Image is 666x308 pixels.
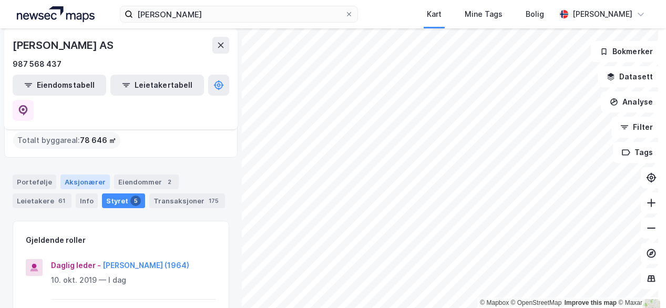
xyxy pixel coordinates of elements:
[13,174,56,189] div: Portefølje
[565,299,617,306] a: Improve this map
[427,8,442,20] div: Kart
[56,196,67,206] div: 61
[480,299,509,306] a: Mapbox
[613,142,662,163] button: Tags
[601,91,662,112] button: Analyse
[60,174,110,189] div: Aksjonærer
[465,8,503,20] div: Mine Tags
[13,132,120,149] div: Totalt byggareal :
[572,8,632,20] div: [PERSON_NAME]
[133,6,345,22] input: Søk på adresse, matrikkel, gårdeiere, leietakere eller personer
[207,196,221,206] div: 175
[80,134,116,147] span: 78 646 ㎡
[114,174,179,189] div: Eiendommer
[102,193,145,208] div: Styret
[17,6,95,22] img: logo.a4113a55bc3d86da70a041830d287a7e.svg
[26,234,86,247] div: Gjeldende roller
[591,41,662,62] button: Bokmerker
[598,66,662,87] button: Datasett
[13,58,62,70] div: 987 568 437
[76,193,98,208] div: Info
[611,117,662,138] button: Filter
[613,258,666,308] iframe: Chat Widget
[164,177,175,187] div: 2
[613,258,666,308] div: Kontrollprogram for chat
[511,299,562,306] a: OpenStreetMap
[51,274,216,286] div: 10. okt. 2019 — I dag
[149,193,225,208] div: Transaksjoner
[13,193,71,208] div: Leietakere
[526,8,544,20] div: Bolig
[130,196,141,206] div: 5
[110,75,204,96] button: Leietakertabell
[13,75,106,96] button: Eiendomstabell
[13,37,116,54] div: [PERSON_NAME] AS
